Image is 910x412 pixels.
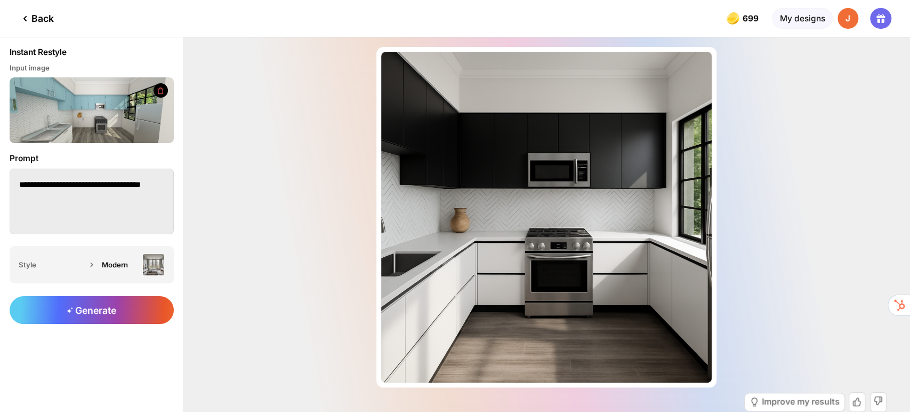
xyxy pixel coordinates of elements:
span: 699 [743,14,761,23]
div: Back [19,12,54,25]
div: Modern [102,260,138,269]
div: Input image [10,64,174,73]
div: Style [19,260,85,269]
div: Improve my results [762,398,840,406]
div: Prompt [10,152,174,165]
div: My designs [772,8,832,29]
div: J [837,8,859,29]
span: Generate [67,305,116,316]
div: Instant Restyle [10,47,67,58]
